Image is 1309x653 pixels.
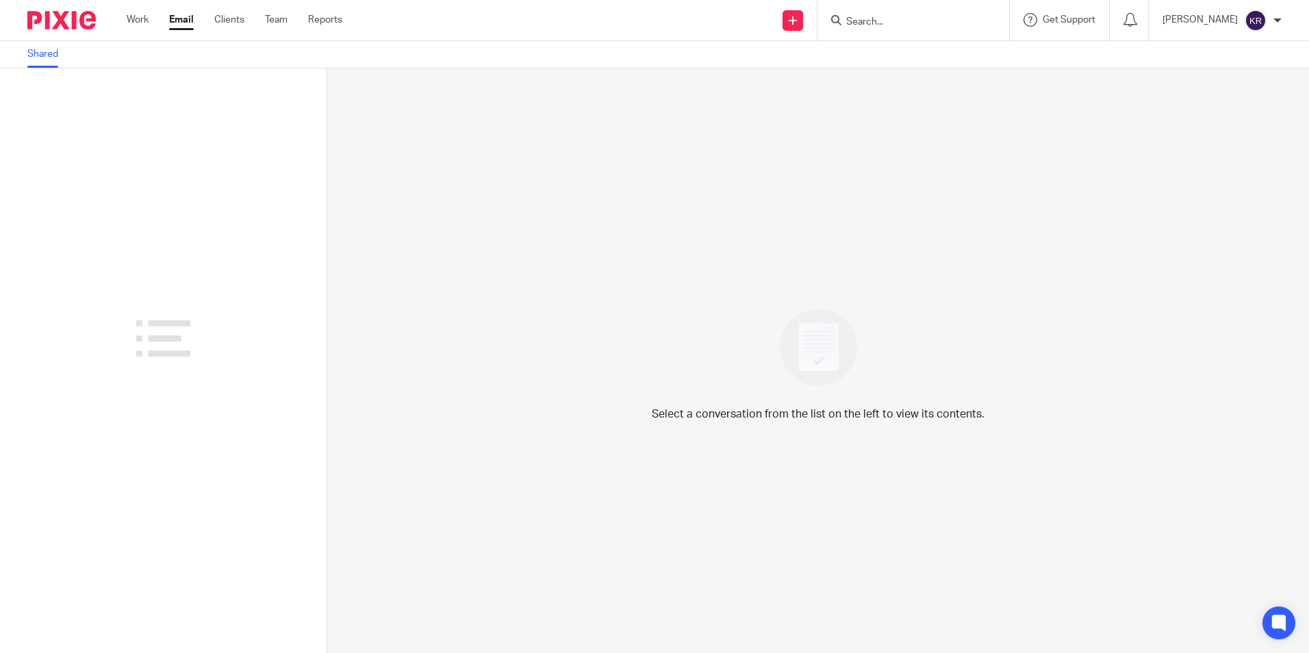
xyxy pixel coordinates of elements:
a: Email [169,13,194,27]
span: Get Support [1043,15,1095,25]
a: Shared [27,41,68,68]
a: Clients [214,13,244,27]
img: Pixie [27,11,96,29]
img: image [771,300,866,395]
img: svg%3E [1245,10,1267,31]
a: Work [127,13,149,27]
a: Reports [308,13,342,27]
p: [PERSON_NAME] [1162,13,1238,27]
input: Search [845,16,968,29]
p: Select a conversation from the list on the left to view its contents. [652,406,984,422]
a: Team [265,13,288,27]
